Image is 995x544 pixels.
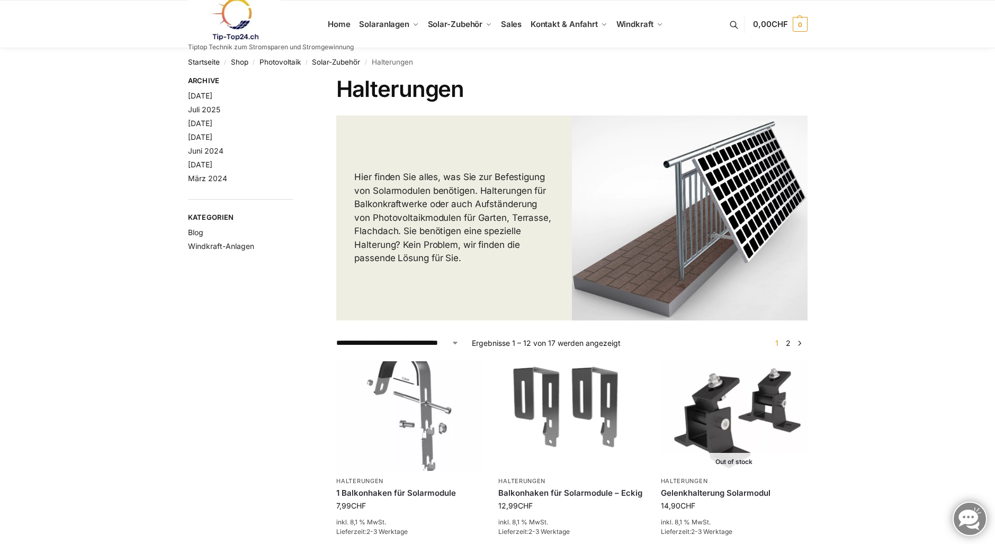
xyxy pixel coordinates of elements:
[336,501,366,510] bdi: 7,99
[753,19,787,29] span: 0,00
[188,91,212,100] a: [DATE]
[661,518,807,527] p: inkl. 8,1 % MwSt.
[231,58,248,66] a: Shop
[661,528,732,536] span: Lieferzeit:
[188,228,203,237] a: Blog
[773,338,781,347] span: Seite 1
[498,361,644,471] img: Balkonhaken für Solarmodule - Eckig
[188,48,808,76] nav: Breadcrumb
[188,58,220,66] a: Startseite
[248,58,259,67] span: /
[769,337,807,349] nav: Produkt-Seitennummerierung
[661,477,708,485] a: Halterungen
[188,160,212,169] a: [DATE]
[336,337,459,349] select: Shop-Reihenfolge
[772,19,788,29] span: CHF
[501,19,522,29] span: Sales
[498,518,644,527] p: inkl. 8,1 % MwSt.
[293,76,299,88] button: Close filters
[360,58,371,67] span: /
[351,501,366,510] span: CHF
[336,528,408,536] span: Lieferzeit:
[783,338,793,347] a: Seite 2
[691,528,732,536] span: 2-3 Werktage
[661,488,807,498] a: Gelenkhalterung Solarmodul
[336,477,383,485] a: Halterungen
[423,1,496,48] a: Solar-Zubehör
[188,146,223,155] a: Juni 2024
[793,17,808,32] span: 0
[336,76,807,102] h1: Halterungen
[661,361,807,471] img: Gelenkhalterung Solarmodul
[354,171,554,265] p: Hier finden Sie alles, was Sie zur Befestigung von Solarmodulen benötigen. Halterungen für Balkon...
[472,337,621,349] p: Ergebnisse 1 – 12 von 17 werden angezeigt
[188,44,354,50] p: Tiptop Technik zum Stromsparen und Stromgewinnung
[188,105,220,114] a: Juli 2025
[188,174,227,183] a: März 2024
[188,242,254,251] a: Windkraft-Anlagen
[498,528,570,536] span: Lieferzeit:
[680,501,695,510] span: CHF
[498,501,533,510] bdi: 12,99
[355,1,423,48] a: Solaranlagen
[661,361,807,471] a: Out of stockGelenkhalterung Solarmodul
[188,212,293,223] span: Kategorien
[531,19,598,29] span: Kontakt & Anfahrt
[428,19,483,29] span: Solar-Zubehör
[498,488,644,498] a: Balkonhaken für Solarmodule – Eckig
[572,115,808,321] img: Halterungen
[496,1,526,48] a: Sales
[518,501,533,510] span: CHF
[336,361,482,471] img: Balkonhaken für runde Handläufe
[612,1,667,48] a: Windkraft
[528,528,570,536] span: 2-3 Werktage
[616,19,653,29] span: Windkraft
[336,518,482,527] p: inkl. 8,1 % MwSt.
[359,19,409,29] span: Solaranlagen
[188,119,212,128] a: [DATE]
[188,132,212,141] a: [DATE]
[336,488,482,498] a: 1 Balkonhaken für Solarmodule
[795,337,803,349] a: →
[188,76,293,86] span: Archive
[661,501,695,510] bdi: 14,90
[526,1,612,48] a: Kontakt & Anfahrt
[498,477,545,485] a: Halterungen
[301,58,312,67] span: /
[312,58,360,66] a: Solar-Zubehör
[259,58,301,66] a: Photovoltaik
[220,58,231,67] span: /
[366,528,408,536] span: 2-3 Werktage
[753,8,807,40] a: 0,00CHF 0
